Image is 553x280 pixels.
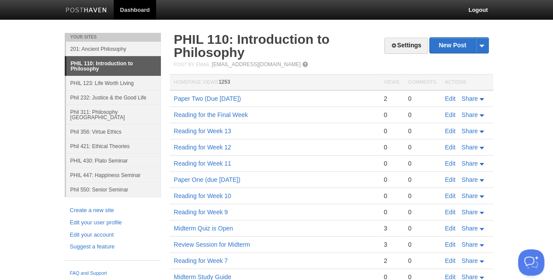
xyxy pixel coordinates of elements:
a: [EMAIL_ADDRESS][DOMAIN_NAME] [212,61,300,67]
a: Reading for Week 10 [174,192,231,199]
a: Paper Two (Due [DATE]) [174,95,241,102]
span: Share [462,225,478,232]
a: New Post [430,38,488,53]
span: Post by Email [174,62,210,67]
a: PHIL 123: Life Worth Living [66,76,161,90]
span: 1253 [219,79,230,85]
a: Edit [445,111,456,118]
a: Phil 232: Justice & the Good Life [66,90,161,105]
div: 0 [408,241,436,248]
div: 2 [384,95,399,103]
th: Homepage Views [170,74,379,91]
div: 0 [408,143,436,151]
a: Edit [445,241,456,248]
a: Edit [445,176,456,183]
li: Your Sites [65,33,161,42]
div: 0 [408,224,436,232]
a: Suggest a feature [70,242,156,252]
a: PHIL 110: Introduction to Philosophy [174,32,330,60]
a: Edit your account [70,230,156,240]
a: Edit your user profile [70,218,156,227]
img: Posthaven-bar [66,7,107,14]
div: 0 [384,111,399,119]
a: PHIL 110: Introduction to Philosophy [66,57,161,76]
div: 0 [408,176,436,184]
span: Share [462,111,478,118]
div: 0 [408,159,436,167]
div: 0 [408,208,436,216]
iframe: Help Scout Beacon - Open [518,249,544,276]
a: Edit [445,209,456,216]
a: Edit [445,160,456,167]
span: Share [462,128,478,135]
a: Edit [445,257,456,264]
a: PHIL 447: Happiness Seminar [66,168,161,182]
a: Edit [445,128,456,135]
div: 0 [384,143,399,151]
a: PHIL 430: Plato Seminar [66,153,161,168]
a: Reading for Week 7 [174,257,228,264]
th: Comments [403,74,440,91]
div: 3 [384,224,399,232]
a: Reading for Week 12 [174,144,231,151]
a: Edit [445,95,456,102]
div: 0 [384,127,399,135]
a: Phil 311: Philosophy [GEOGRAPHIC_DATA] [66,105,161,124]
a: Phil 421: Ethical Theories [66,139,161,153]
div: 0 [408,95,436,103]
a: Edit [445,144,456,151]
div: 0 [384,208,399,216]
div: 2 [384,257,399,265]
span: Share [462,209,478,216]
span: Share [462,95,478,102]
div: 0 [384,159,399,167]
a: Settings [384,38,428,54]
div: 0 [408,192,436,200]
span: Share [462,241,478,248]
span: Share [462,144,478,151]
th: Views [379,74,403,91]
a: Reading for Week 11 [174,160,231,167]
a: Review Session for Midterm [174,241,250,248]
div: 0 [408,257,436,265]
span: Share [462,192,478,199]
th: Actions [441,74,493,91]
a: Phil 356: Virtue Ethics [66,124,161,139]
a: Midterm Quiz is Open [174,225,233,232]
span: Share [462,176,478,183]
a: FAQ and Support [70,269,156,277]
a: Create a new site [70,206,156,215]
a: Reading for Week 13 [174,128,231,135]
div: 0 [384,176,399,184]
a: Phil 550: Senior Seminar [66,182,161,197]
a: 201: Ancient Philosophy [66,42,161,56]
span: Share [462,257,478,264]
span: Share [462,160,478,167]
div: 0 [408,127,436,135]
a: Paper One (due [DATE]) [174,176,240,183]
div: 0 [384,192,399,200]
a: Edit [445,192,456,199]
a: Reading for the Final Week [174,111,248,118]
a: Reading for Week 9 [174,209,228,216]
div: 3 [384,241,399,248]
div: 0 [408,111,436,119]
a: Edit [445,225,456,232]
